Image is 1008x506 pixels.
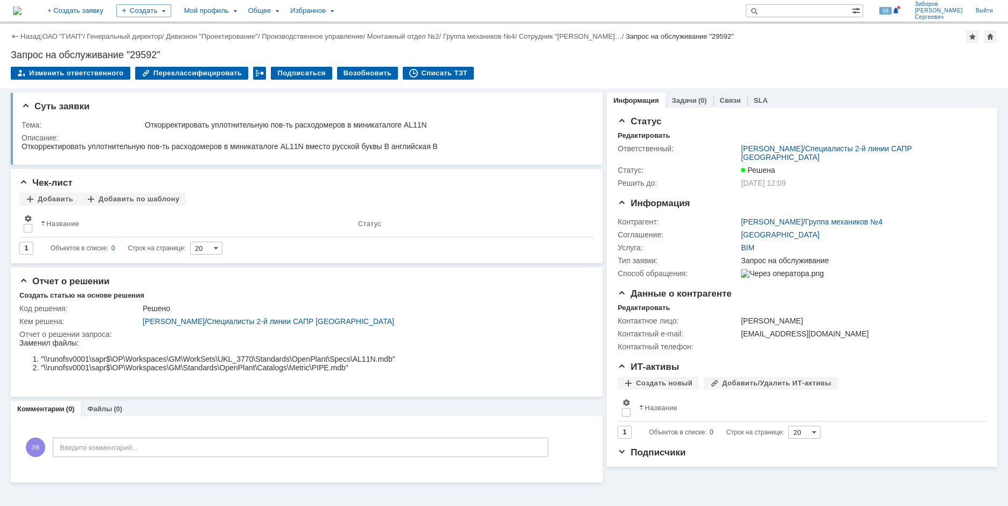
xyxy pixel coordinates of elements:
[22,16,376,25] li: "\\runofsv0001\sapr$\OP\Workspaces\GM\WorkSets\UKL_3770\Standards\OpenPlant\Specs\AL11N.mdb"
[741,166,775,174] span: Решена
[710,426,713,439] div: 0
[19,304,141,313] div: Код решения:
[618,144,739,153] div: Ответственный:
[618,447,685,458] span: Подписчики
[116,4,171,17] div: Создать
[143,317,586,326] div: /
[618,269,739,278] div: Способ обращения:
[618,304,670,312] div: Редактировать
[741,217,883,226] div: /
[741,329,981,338] div: [EMAIL_ADDRESS][DOMAIN_NAME]
[87,405,112,413] a: Файлы
[618,342,739,351] div: Контактный телефон:
[13,6,22,15] a: Перейти на домашнюю страницу
[741,317,981,325] div: [PERSON_NAME]
[145,121,586,129] div: Откорректировать уплотнительную пов-ть расходомеров в миникаталоге AL11N
[635,394,978,421] th: Название
[111,242,115,255] div: 0
[20,32,40,40] a: Назад
[367,32,443,40] div: /
[741,230,820,239] a: [GEOGRAPHIC_DATA]
[87,32,166,40] div: /
[166,32,262,40] div: /
[19,291,144,300] div: Создать статью на основе решения
[253,67,266,80] div: Работа с массовостью
[40,32,42,40] div: |
[984,30,997,43] div: Сделать домашней страницей
[805,217,883,226] a: Группа механиков №4
[915,1,963,8] span: Зиборов
[741,256,981,265] div: Запрос на обслуживание
[46,220,79,228] div: Название
[741,144,912,161] a: Специалисты 2-й линии САПР [GEOGRAPHIC_DATA]
[22,121,143,129] div: Тема:
[354,210,585,237] th: Статус
[649,428,706,436] span: Объектов в списке:
[37,210,354,237] th: Название
[618,131,670,140] div: Редактировать
[618,179,739,187] div: Решить до:
[262,32,367,40] div: /
[672,96,697,104] a: Задачи
[852,5,863,15] span: Расширенный поиск
[19,178,73,188] span: Чек-лист
[22,25,376,33] li: "\\runofsv0001\sapr$\OP\Workspaces\GM\Standards\OpenPlant\Catalogs\Metric\PIPE.mdb"
[367,32,439,40] a: Монтажный отдел №2
[207,317,394,326] a: Специалисты 2-й линии САПР [GEOGRAPHIC_DATA]
[966,30,979,43] div: Добавить в избранное
[43,32,87,40] div: /
[13,6,22,15] img: logo
[915,8,963,14] span: [PERSON_NAME]
[618,317,739,325] div: Контактное лицо:
[613,96,659,104] a: Информация
[519,32,621,40] a: Сотрудник "[PERSON_NAME]…
[618,289,732,299] span: Данные о контрагенте
[87,32,162,40] a: Генеральный директор
[51,242,186,255] i: Строк на странице:
[262,32,363,40] a: Производственное управление
[879,7,892,15] span: 68
[698,96,707,104] div: (0)
[22,133,589,142] div: Описание:
[618,243,739,252] div: Услуга:
[143,317,205,326] a: [PERSON_NAME]
[618,217,739,226] div: Контрагент:
[19,330,589,339] div: Отчет о решении запроса:
[143,304,586,313] div: Решено
[443,32,515,40] a: Группа механиков №4
[626,32,734,40] div: Запрос на обслуживание "29592"
[741,217,803,226] a: [PERSON_NAME]
[618,256,739,265] div: Тип заявки:
[645,404,677,412] div: Название
[19,317,141,326] div: Кем решена:
[51,244,108,252] span: Объектов в списке:
[114,405,122,413] div: (0)
[358,220,381,228] div: Статус
[24,214,32,223] span: Настройки
[66,405,75,413] div: (0)
[754,96,768,104] a: SLA
[915,14,963,20] span: Сергеевич
[19,276,109,286] span: Отчет о решении
[17,405,65,413] a: Комментарии
[43,32,83,40] a: ОАО "ГИАП"
[741,144,981,161] div: /
[741,144,803,153] a: [PERSON_NAME]
[22,101,89,111] span: Суть заявки
[741,243,754,252] a: BIM
[618,198,690,208] span: Информация
[443,32,519,40] div: /
[26,438,45,457] span: ЗВ
[618,230,739,239] div: Соглашение:
[741,179,786,187] span: [DATE] 12:09
[720,96,741,104] a: Связи
[11,50,997,60] div: Запрос на обслуживание "29592"
[622,398,631,407] span: Настройки
[649,426,784,439] i: Строк на странице:
[618,116,661,127] span: Статус
[618,329,739,338] div: Контактный e-mail:
[166,32,258,40] a: Дивизион "Проектирование"
[519,32,626,40] div: /
[741,269,824,278] img: Через оператора.png
[618,362,679,372] span: ИТ-активы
